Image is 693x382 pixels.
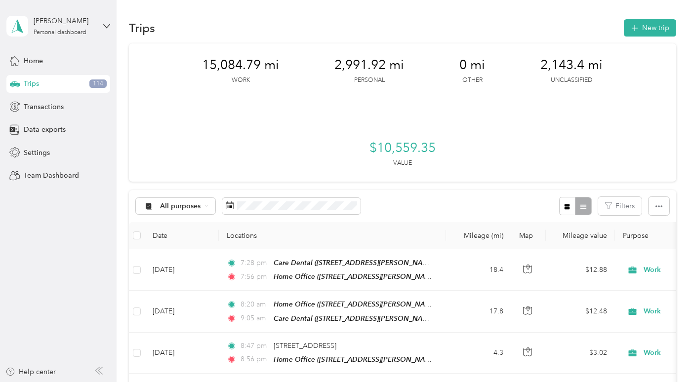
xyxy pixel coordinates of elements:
[624,19,676,37] button: New trip
[24,102,64,112] span: Transactions
[241,271,269,282] span: 7:56 pm
[24,124,66,135] span: Data exports
[551,76,592,85] p: Unclassified
[540,57,603,73] span: 2,143.4 mi
[638,327,693,382] iframe: Everlance-gr Chat Button Frame
[24,56,43,66] span: Home
[5,367,56,377] button: Help center
[241,299,269,310] span: 8:20 am
[232,76,250,85] p: Work
[274,314,471,323] span: Care Dental ([STREET_ADDRESS][PERSON_NAME][US_STATE])
[24,170,79,181] span: Team Dashboard
[34,16,95,26] div: [PERSON_NAME]
[546,249,615,291] td: $12.88
[241,258,269,268] span: 7:28 pm
[446,249,511,291] td: 18.4
[274,342,336,350] span: [STREET_ADDRESS]
[274,259,471,267] span: Care Dental ([STREET_ADDRESS][PERSON_NAME][US_STATE])
[446,222,511,249] th: Mileage (mi)
[89,79,107,88] span: 114
[546,291,615,332] td: $12.48
[202,57,279,73] span: 15,084.79 mi
[369,140,436,156] span: $10,559.35
[446,333,511,374] td: 4.3
[546,222,615,249] th: Mileage value
[462,76,483,85] p: Other
[546,333,615,374] td: $3.02
[598,197,642,215] button: Filters
[459,57,485,73] span: 0 mi
[241,341,269,351] span: 8:47 pm
[334,57,404,73] span: 2,991.92 mi
[145,291,219,332] td: [DATE]
[24,78,39,89] span: Trips
[160,203,201,210] span: All purposes
[24,148,50,158] span: Settings
[274,300,439,308] span: Home Office ([STREET_ADDRESS][PERSON_NAME])
[241,313,269,324] span: 9:05 am
[219,222,446,249] th: Locations
[446,291,511,332] td: 17.8
[511,222,546,249] th: Map
[354,76,385,85] p: Personal
[241,354,269,365] span: 8:56 pm
[34,30,86,36] div: Personal dashboard
[274,272,439,281] span: Home Office ([STREET_ADDRESS][PERSON_NAME])
[274,355,439,364] span: Home Office ([STREET_ADDRESS][PERSON_NAME])
[145,333,219,374] td: [DATE]
[393,159,412,168] p: Value
[145,249,219,291] td: [DATE]
[145,222,219,249] th: Date
[129,23,155,33] h1: Trips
